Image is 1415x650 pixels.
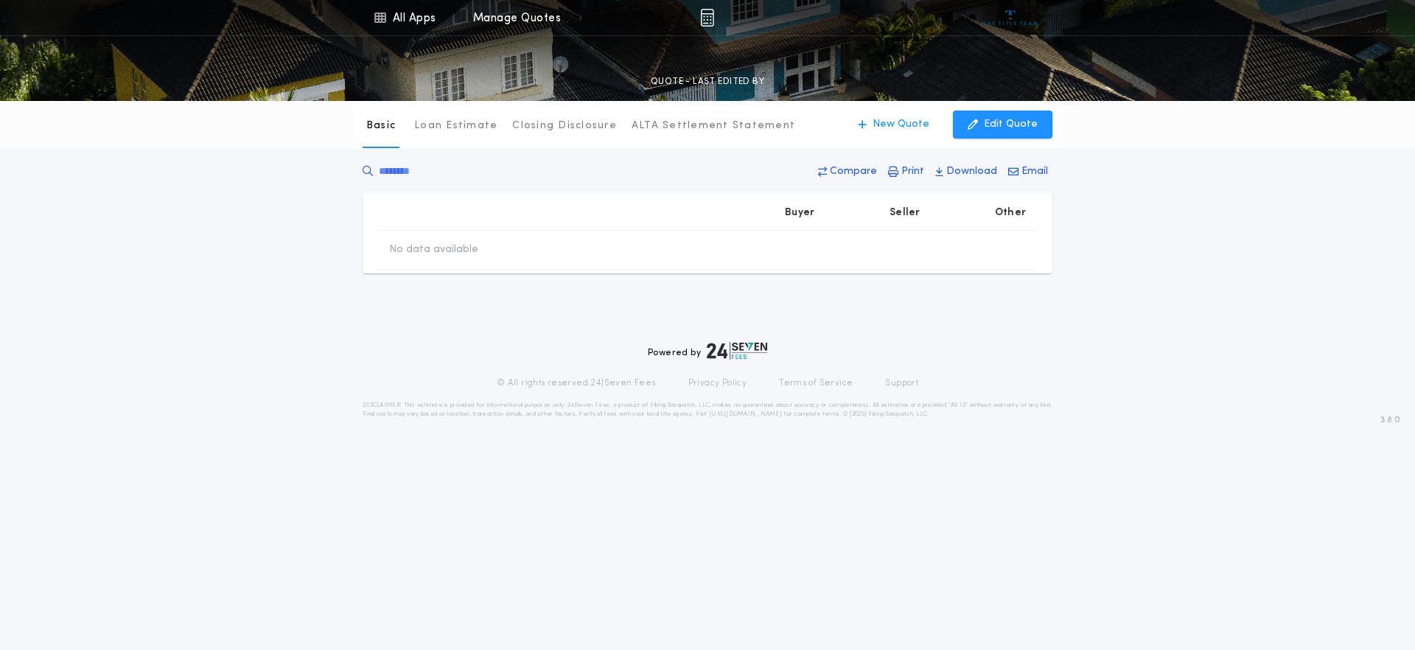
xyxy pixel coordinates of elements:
[779,377,853,389] a: Terms of Service
[884,158,929,185] button: Print
[843,111,944,139] button: New Quote
[890,206,920,220] p: Seller
[709,411,782,417] a: [URL][DOMAIN_NAME]
[785,206,814,220] p: Buyer
[707,342,767,360] img: logo
[377,231,490,269] td: No data available
[651,74,764,89] p: QUOTE - LAST EDITED BY
[497,377,656,389] p: © All rights reserved. 24|Seven Fees
[983,10,1038,25] img: vs-icon
[1021,164,1048,179] p: Email
[688,377,747,389] a: Privacy Policy
[931,158,1002,185] button: Download
[953,111,1052,139] button: Edit Quote
[648,342,767,360] div: Powered by
[885,377,918,389] a: Support
[366,119,396,133] p: Basic
[363,401,1052,419] p: DISCLAIMER: This estimate is provided for informational purposes only. 24|Seven Fees, a product o...
[873,117,929,132] p: New Quote
[512,119,617,133] p: Closing Disclosure
[1004,158,1052,185] button: Email
[1380,413,1400,427] span: 3.8.0
[814,158,881,185] button: Compare
[995,206,1026,220] p: Other
[632,119,795,133] p: ALTA Settlement Statement
[901,164,924,179] p: Print
[830,164,877,179] p: Compare
[700,9,714,27] img: img
[946,164,997,179] p: Download
[984,117,1038,132] p: Edit Quote
[414,119,497,133] p: Loan Estimate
